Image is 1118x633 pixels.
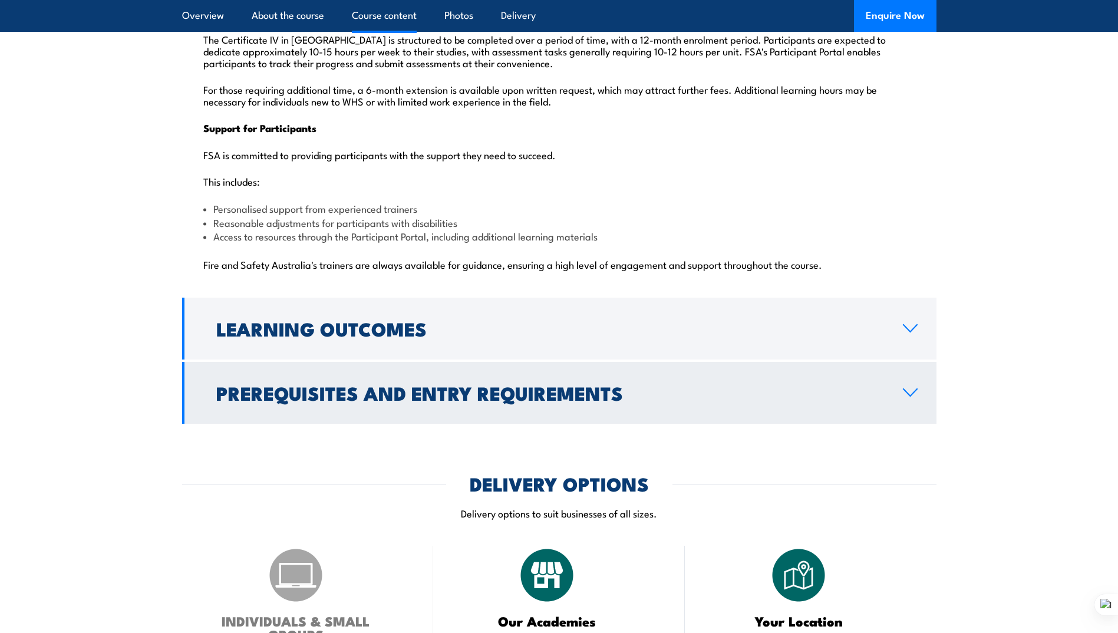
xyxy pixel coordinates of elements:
[182,506,936,520] p: Delivery options to suit businesses of all sizes.
[714,614,883,628] h3: Your Location
[216,320,884,337] h2: Learning Outcomes
[203,258,915,270] p: Fire and Safety Australia's trainers are always available for guidance, ensuring a high level of ...
[203,83,915,107] p: For those requiring additional time, a 6-month extension is available upon written request, which...
[182,362,936,424] a: Prerequisites and Entry Requirements
[463,614,632,628] h3: Our Academies
[216,384,884,401] h2: Prerequisites and Entry Requirements
[203,33,915,68] p: The Certificate IV in [GEOGRAPHIC_DATA] is structured to be completed over a period of time, with...
[203,229,915,243] li: Access to resources through the Participant Portal, including additional learning materials
[203,216,915,229] li: Reasonable adjustments for participants with disabilities
[470,475,649,492] h2: DELIVERY OPTIONS
[203,202,915,215] li: Personalised support from experienced trainers
[182,298,936,360] a: Learning Outcomes
[203,149,915,160] p: FSA is committed to providing participants with the support they need to succeed.
[203,120,316,136] strong: Support for Participants
[203,175,915,187] p: This includes:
